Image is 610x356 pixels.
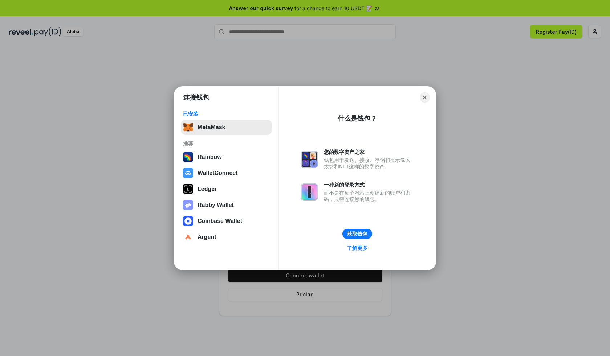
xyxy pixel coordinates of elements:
[183,140,270,147] div: 推荐
[198,124,225,131] div: MetaMask
[181,120,272,135] button: MetaMask
[181,150,272,164] button: Rainbow
[183,216,193,226] img: svg+xml,%3Csvg%20width%3D%2228%22%20height%3D%2228%22%20viewBox%3D%220%200%2028%2028%22%20fill%3D...
[338,114,377,123] div: 什么是钱包？
[183,111,270,117] div: 已安装
[181,166,272,180] button: WalletConnect
[198,186,217,192] div: Ledger
[198,234,216,240] div: Argent
[324,149,414,155] div: 您的数字资产之家
[183,152,193,162] img: svg+xml,%3Csvg%20width%3D%22120%22%20height%3D%22120%22%20viewBox%3D%220%200%20120%20120%22%20fil...
[420,92,430,103] button: Close
[324,189,414,203] div: 而不是在每个网站上创建新的账户和密码，只需连接您的钱包。
[301,151,318,168] img: svg+xml,%3Csvg%20xmlns%3D%22http%3A%2F%2Fwww.w3.org%2F2000%2Fsvg%22%20fill%3D%22none%22%20viewBox...
[347,245,367,251] div: 了解更多
[183,200,193,210] img: svg+xml,%3Csvg%20xmlns%3D%22http%3A%2F%2Fwww.w3.org%2F2000%2Fsvg%22%20fill%3D%22none%22%20viewBox...
[324,181,414,188] div: 一种新的登录方式
[301,183,318,201] img: svg+xml,%3Csvg%20xmlns%3D%22http%3A%2F%2Fwww.w3.org%2F2000%2Fsvg%22%20fill%3D%22none%22%20viewBox...
[183,168,193,178] img: svg+xml,%3Csvg%20width%3D%2228%22%20height%3D%2228%22%20viewBox%3D%220%200%2028%2028%22%20fill%3D...
[181,214,272,228] button: Coinbase Wallet
[198,170,238,176] div: WalletConnect
[343,243,372,253] a: 了解更多
[183,122,193,132] img: svg+xml,%3Csvg%20fill%3D%22none%22%20height%3D%2233%22%20viewBox%3D%220%200%2035%2033%22%20width%...
[198,202,234,208] div: Rabby Wallet
[324,157,414,170] div: 钱包用于发送、接收、存储和显示像以太坊和NFT这样的数字资产。
[181,230,272,244] button: Argent
[183,232,193,242] img: svg+xml,%3Csvg%20width%3D%2228%22%20height%3D%2228%22%20viewBox%3D%220%200%2028%2028%22%20fill%3D...
[347,231,367,237] div: 获取钱包
[181,198,272,212] button: Rabby Wallet
[183,93,209,102] h1: 连接钱包
[198,218,242,224] div: Coinbase Wallet
[181,182,272,196] button: Ledger
[198,154,222,160] div: Rainbow
[342,229,372,239] button: 获取钱包
[183,184,193,194] img: svg+xml,%3Csvg%20xmlns%3D%22http%3A%2F%2Fwww.w3.org%2F2000%2Fsvg%22%20width%3D%2228%22%20height%3...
